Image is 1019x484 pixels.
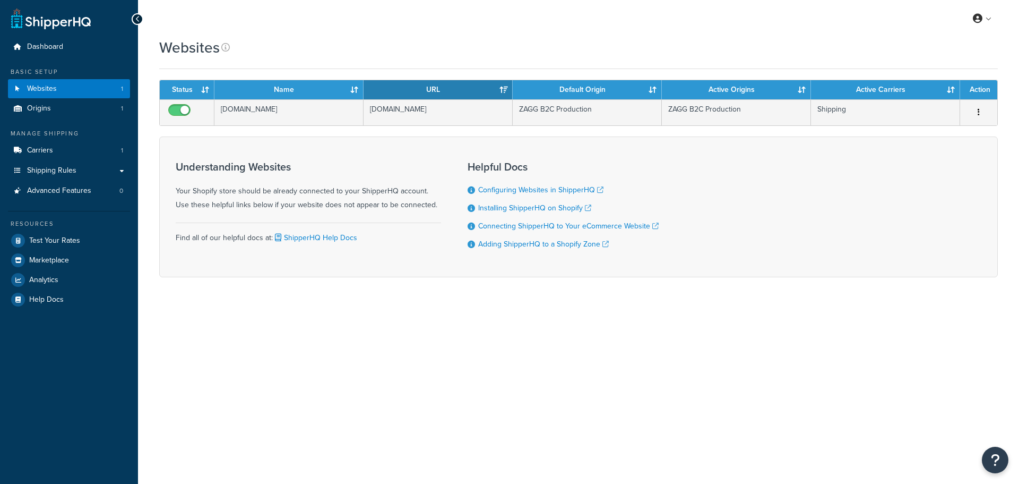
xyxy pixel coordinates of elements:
[8,79,130,99] a: Websites 1
[8,219,130,228] div: Resources
[8,251,130,270] a: Marketplace
[811,80,960,99] th: Active Carriers: activate to sort column ascending
[513,99,662,125] td: ZAGG B2C Production
[662,99,811,125] td: ZAGG B2C Production
[478,220,659,232] a: Connecting ShipperHQ to Your eCommerce Website
[8,141,130,160] a: Carriers 1
[29,276,58,285] span: Analytics
[8,161,130,181] a: Shipping Rules
[478,202,591,214] a: Installing ShipperHQ on Shopify
[8,99,130,118] li: Origins
[8,141,130,160] li: Carriers
[159,37,220,58] h1: Websites
[29,295,64,304] span: Help Docs
[364,80,513,99] th: URL: activate to sort column ascending
[11,8,91,29] a: ShipperHQ Home
[27,186,91,196] span: Advanced Features
[121,84,123,94] span: 1
[8,181,130,201] a: Advanced Features 0
[478,239,609,250] a: Adding ShipperHQ to a Shopify Zone
[214,99,364,125] td: [DOMAIN_NAME]
[27,84,57,94] span: Websites
[121,104,123,113] span: 1
[176,161,441,212] div: Your Shopify store should be already connected to your ShipperHQ account. Use these helpful links...
[364,99,513,125] td: [DOMAIN_NAME]
[513,80,662,99] th: Default Origin: activate to sort column ascending
[27,166,76,175] span: Shipping Rules
[8,231,130,250] a: Test Your Rates
[121,146,123,155] span: 1
[160,80,214,99] th: Status: activate to sort column ascending
[811,99,960,125] td: Shipping
[8,67,130,77] div: Basic Setup
[176,161,441,173] h3: Understanding Websites
[8,79,130,99] li: Websites
[273,232,357,243] a: ShipperHQ Help Docs
[119,186,123,196] span: 0
[8,99,130,118] a: Origins 1
[8,37,130,57] a: Dashboard
[662,80,811,99] th: Active Origins: activate to sort column ascending
[214,80,364,99] th: Name: activate to sort column ascending
[8,129,130,138] div: Manage Shipping
[29,256,69,265] span: Marketplace
[29,236,80,245] span: Test Your Rates
[468,161,659,173] h3: Helpful Docs
[8,181,130,201] li: Advanced Features
[27,146,53,155] span: Carriers
[27,43,63,52] span: Dashboard
[982,447,1008,473] button: Open Resource Center
[8,270,130,290] a: Analytics
[478,184,603,196] a: Configuring Websites in ShipperHQ
[27,104,51,113] span: Origins
[960,80,997,99] th: Action
[8,290,130,309] a: Help Docs
[176,223,441,245] div: Find all of our helpful docs at:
